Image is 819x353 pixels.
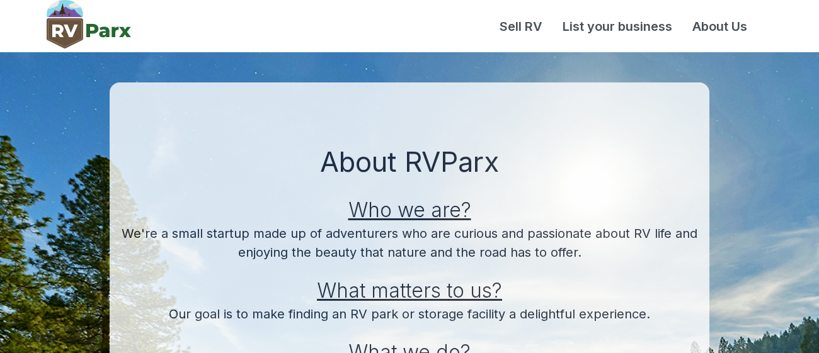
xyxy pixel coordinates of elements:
[490,17,553,36] a: Sell RV
[115,143,704,181] h1: About RVParx
[115,224,704,262] p: We're a small startup made up of adventurers who are curious and passionate about RV life and enj...
[553,17,682,36] a: List your business
[115,305,704,323] p: Our goal is to make finding an RV park or storage facility a delightful experience.
[115,181,704,224] h2: Who we are?
[682,17,757,36] a: About Us
[115,262,704,305] h2: What matters to us?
